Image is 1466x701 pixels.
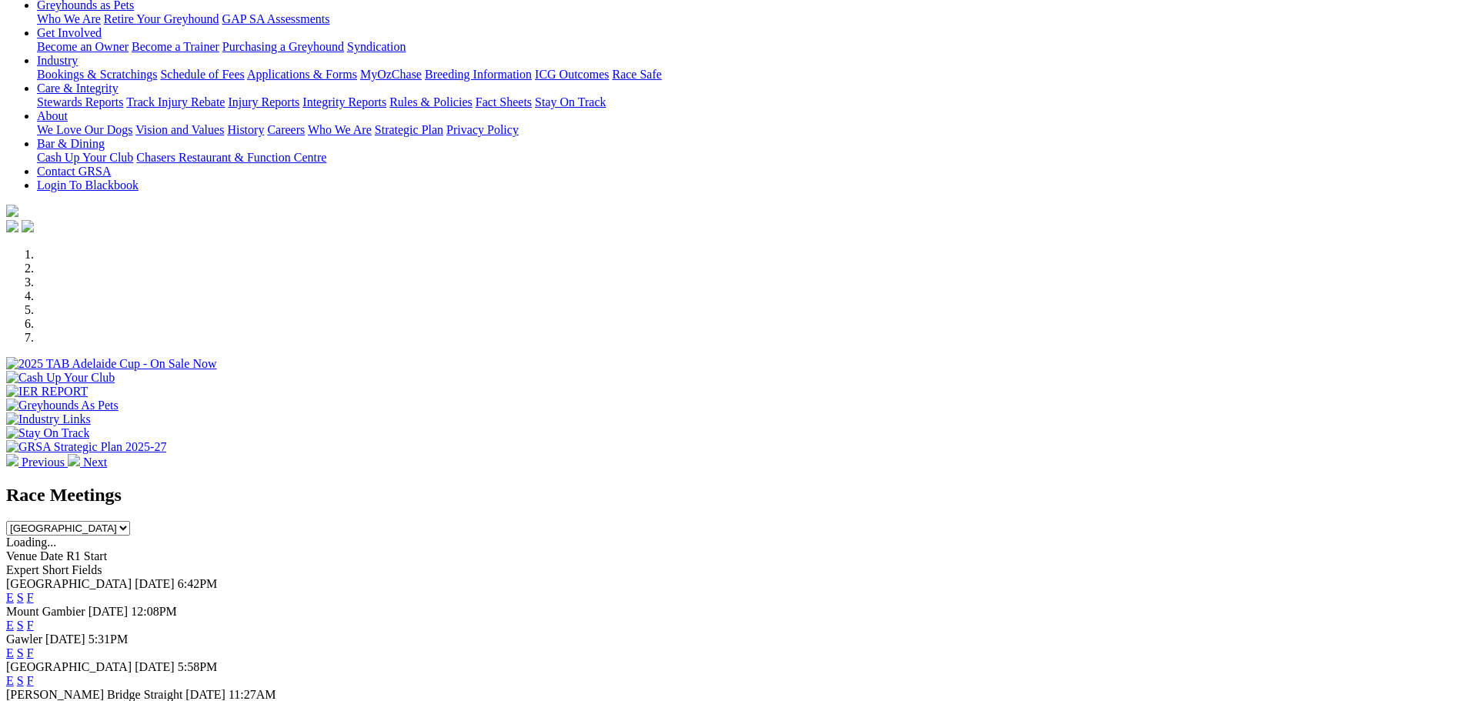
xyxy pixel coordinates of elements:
[135,577,175,590] span: [DATE]
[135,660,175,673] span: [DATE]
[6,549,37,562] span: Venue
[178,577,218,590] span: 6:42PM
[247,68,357,81] a: Applications & Forms
[6,577,132,590] span: [GEOGRAPHIC_DATA]
[6,426,89,440] img: Stay On Track
[37,82,119,95] a: Care & Integrity
[22,456,65,469] span: Previous
[17,646,24,659] a: S
[6,605,85,618] span: Mount Gambier
[131,605,177,618] span: 12:08PM
[42,563,69,576] span: Short
[308,123,372,136] a: Who We Are
[178,660,218,673] span: 5:58PM
[17,674,24,687] a: S
[37,151,1460,165] div: Bar & Dining
[17,619,24,632] a: S
[6,205,18,217] img: logo-grsa-white.png
[6,688,182,701] span: [PERSON_NAME] Bridge Straight
[37,12,1460,26] div: Greyhounds as Pets
[6,485,1460,506] h2: Race Meetings
[27,646,34,659] a: F
[37,40,1460,54] div: Get Involved
[27,591,34,604] a: F
[27,674,34,687] a: F
[6,385,88,399] img: IER REPORT
[68,454,80,466] img: chevron-right-pager-white.svg
[37,109,68,122] a: About
[375,123,443,136] a: Strategic Plan
[136,151,326,164] a: Chasers Restaurant & Function Centre
[132,40,219,53] a: Become a Trainer
[227,123,264,136] a: History
[37,179,139,192] a: Login To Blackbook
[267,123,305,136] a: Careers
[45,633,85,646] span: [DATE]
[6,591,14,604] a: E
[37,68,157,81] a: Bookings & Scratchings
[37,95,123,108] a: Stewards Reports
[612,68,661,81] a: Race Safe
[185,688,225,701] span: [DATE]
[6,456,68,469] a: Previous
[37,123,132,136] a: We Love Our Dogs
[27,619,34,632] a: F
[66,549,107,562] span: R1 Start
[37,54,78,67] a: Industry
[228,95,299,108] a: Injury Reports
[160,68,244,81] a: Schedule of Fees
[40,549,63,562] span: Date
[222,40,344,53] a: Purchasing a Greyhound
[535,68,609,81] a: ICG Outcomes
[6,674,14,687] a: E
[6,646,14,659] a: E
[222,12,330,25] a: GAP SA Assessments
[6,633,42,646] span: Gawler
[37,123,1460,137] div: About
[37,95,1460,109] div: Care & Integrity
[88,633,129,646] span: 5:31PM
[476,95,532,108] a: Fact Sheets
[37,151,133,164] a: Cash Up Your Club
[6,660,132,673] span: [GEOGRAPHIC_DATA]
[425,68,532,81] a: Breeding Information
[83,456,107,469] span: Next
[6,440,166,454] img: GRSA Strategic Plan 2025-27
[6,619,14,632] a: E
[6,536,56,549] span: Loading...
[446,123,519,136] a: Privacy Policy
[126,95,225,108] a: Track Injury Rebate
[389,95,473,108] a: Rules & Policies
[6,563,39,576] span: Expert
[37,26,102,39] a: Get Involved
[6,371,115,385] img: Cash Up Your Club
[229,688,276,701] span: 11:27AM
[6,412,91,426] img: Industry Links
[347,40,406,53] a: Syndication
[6,454,18,466] img: chevron-left-pager-white.svg
[104,12,219,25] a: Retire Your Greyhound
[135,123,224,136] a: Vision and Values
[535,95,606,108] a: Stay On Track
[6,399,119,412] img: Greyhounds As Pets
[22,220,34,232] img: twitter.svg
[72,563,102,576] span: Fields
[37,165,111,178] a: Contact GRSA
[360,68,422,81] a: MyOzChase
[6,220,18,232] img: facebook.svg
[302,95,386,108] a: Integrity Reports
[37,68,1460,82] div: Industry
[37,137,105,150] a: Bar & Dining
[6,357,217,371] img: 2025 TAB Adelaide Cup - On Sale Now
[37,12,101,25] a: Who We Are
[37,40,129,53] a: Become an Owner
[17,591,24,604] a: S
[68,456,107,469] a: Next
[88,605,129,618] span: [DATE]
